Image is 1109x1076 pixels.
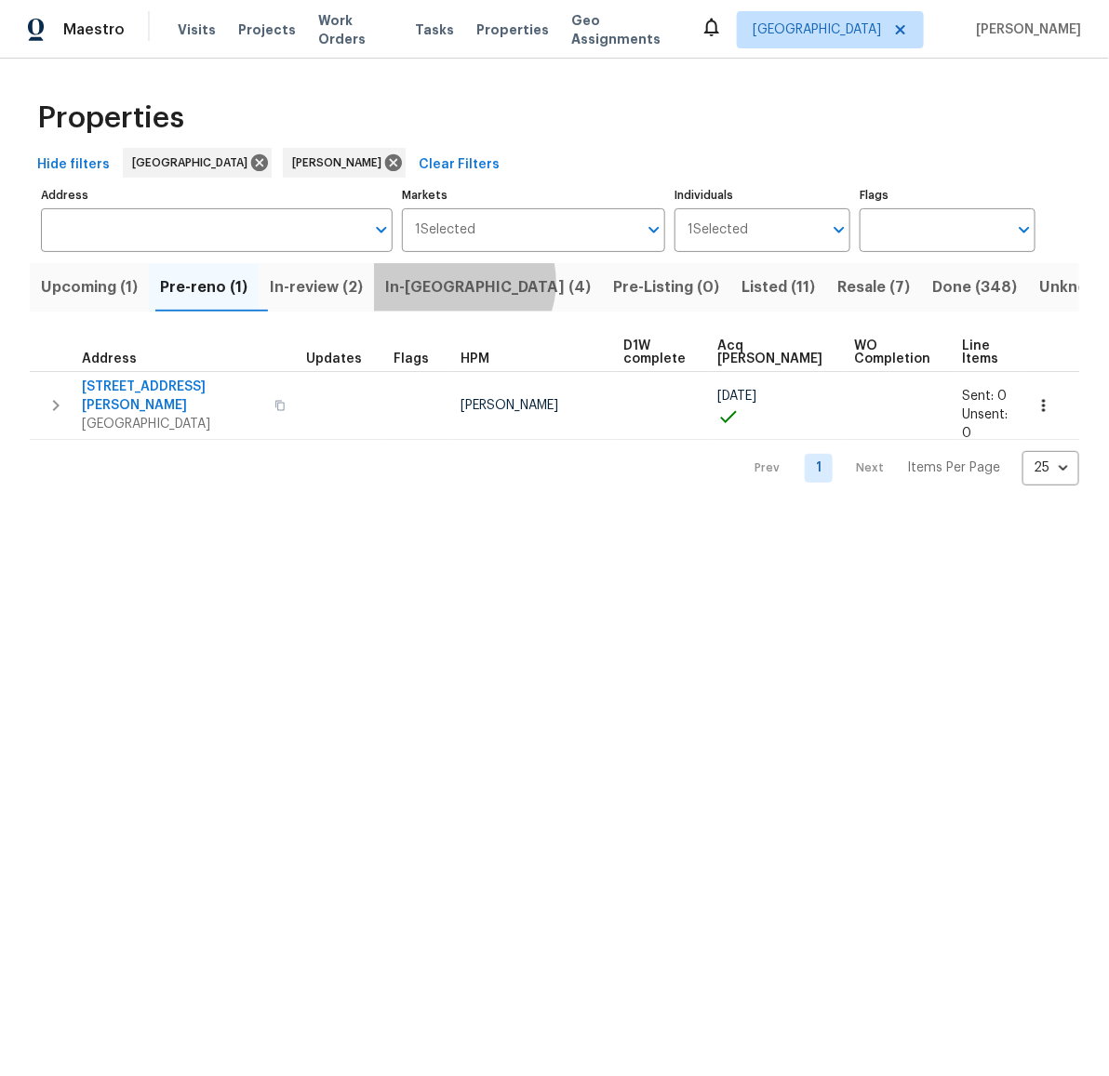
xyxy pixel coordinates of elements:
[571,11,678,48] span: Geo Assignments
[415,222,475,238] span: 1 Selected
[30,148,117,182] button: Hide filters
[385,274,591,300] span: In-[GEOGRAPHIC_DATA] (4)
[826,217,852,243] button: Open
[717,339,822,365] span: Acq [PERSON_NAME]
[419,153,500,177] span: Clear Filters
[837,274,910,300] span: Resale (7)
[292,153,389,172] span: [PERSON_NAME]
[461,352,489,365] span: HPM
[41,274,138,300] span: Upcoming (1)
[132,153,255,172] span: [GEOGRAPHIC_DATA]
[178,20,216,39] span: Visits
[461,399,558,412] span: [PERSON_NAME]
[738,451,1079,485] nav: Pagination Navigation
[270,274,363,300] span: In-review (2)
[37,153,110,177] span: Hide filters
[368,217,394,243] button: Open
[962,339,998,365] span: Line Items
[394,352,429,365] span: Flags
[123,148,272,178] div: [GEOGRAPHIC_DATA]
[932,274,1017,300] span: Done (348)
[907,458,1000,477] p: Items Per Page
[742,274,815,300] span: Listed (11)
[37,109,184,127] span: Properties
[415,23,454,36] span: Tasks
[82,352,137,365] span: Address
[283,148,406,178] div: [PERSON_NAME]
[717,390,756,403] span: [DATE]
[82,378,263,415] span: [STREET_ADDRESS][PERSON_NAME]
[805,454,833,483] a: Goto page 1
[238,20,296,39] span: Projects
[688,222,748,238] span: 1 Selected
[613,274,719,300] span: Pre-Listing (0)
[860,190,1036,201] label: Flags
[962,390,1007,403] span: Sent: 0
[306,352,362,365] span: Updates
[63,20,125,39] span: Maestro
[969,20,1081,39] span: [PERSON_NAME]
[641,217,667,243] button: Open
[160,274,247,300] span: Pre-reno (1)
[623,339,686,365] span: D1W complete
[1011,217,1037,243] button: Open
[753,20,881,39] span: [GEOGRAPHIC_DATA]
[411,148,507,182] button: Clear Filters
[962,408,1008,440] span: Unsent: 0
[318,11,393,48] span: Work Orders
[476,20,549,39] span: Properties
[82,415,263,433] span: [GEOGRAPHIC_DATA]
[402,190,665,201] label: Markets
[854,339,930,365] span: WO Completion
[1022,444,1079,492] div: 25
[675,190,850,201] label: Individuals
[41,190,393,201] label: Address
